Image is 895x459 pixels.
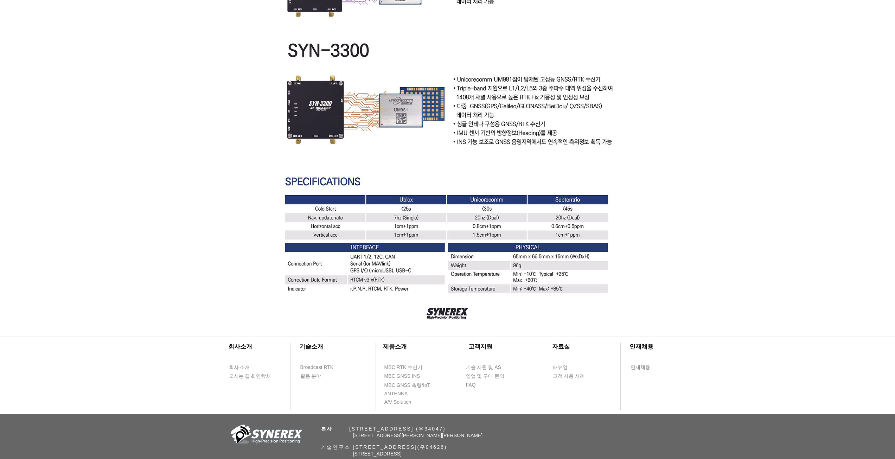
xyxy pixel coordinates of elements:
a: Broadcast RTK [300,363,340,372]
a: MBC GNSS 측량/IoT [384,381,446,390]
a: 오시는 길 & 연락처 [229,372,276,381]
span: MBC GNSS 측량/IoT [384,382,430,389]
span: 활용 분야 [300,373,321,380]
a: FAQ [466,381,506,389]
span: 기술연구소 [STREET_ADDRESS](우04626) [321,444,447,450]
span: FAQ [466,382,476,389]
span: 기술 지원 및 AS [466,364,501,371]
span: ​고객지원 [468,343,492,350]
span: ​기술소개 [299,343,323,350]
img: 회사_로고-removebg-preview.png [227,424,304,447]
span: ​인재채용 [629,343,653,350]
span: 회사 소개 [229,364,250,371]
span: Broadcast RTK [300,364,334,371]
a: 영업 및 구매 문의 [466,372,506,381]
a: 기술 지원 및 AS [466,363,518,372]
span: 고객 사용 사례 [553,373,585,380]
span: 매뉴얼 [553,364,568,371]
span: 본사 [321,426,333,432]
a: 회사 소개 [229,363,269,372]
a: 인재채용 [630,363,664,372]
a: 고객 사용 사례 [552,372,593,381]
span: [STREET_ADDRESS] [353,451,402,457]
span: MBC GNSS INS [384,373,420,380]
a: ANTENNA [384,389,424,398]
span: A/V Solution [384,399,411,406]
span: 오시는 길 & 연락처 [229,373,271,380]
span: ​회사소개 [228,343,252,350]
span: 인재채용 [631,364,650,371]
a: 매뉴얼 [552,363,593,372]
a: MBC RTK 수신기 [384,363,437,372]
span: ANTENNA [384,390,408,397]
span: ​제품소개 [383,343,407,350]
iframe: Wix Chat [814,429,895,459]
span: ​자료실 [552,343,570,350]
span: ​ [STREET_ADDRESS] (우34047) [321,426,446,432]
span: [STREET_ADDRESS][PERSON_NAME][PERSON_NAME] [353,433,483,438]
a: 활용 분야 [300,372,340,381]
a: A/V Solution [384,398,424,407]
a: MBC GNSS INS [384,372,428,381]
span: MBC RTK 수신기 [384,364,423,371]
span: 영업 및 구매 문의 [466,373,505,380]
